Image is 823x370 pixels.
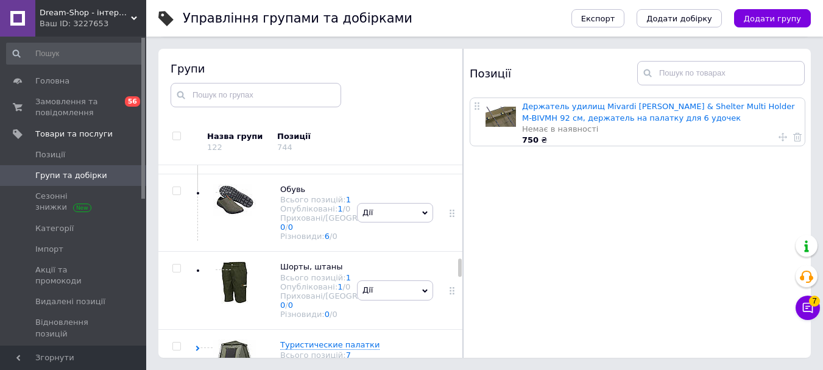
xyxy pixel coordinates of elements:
a: 6 [325,232,330,241]
span: Шорты, штаны [280,262,342,271]
button: Експорт [571,9,625,27]
b: 750 [522,135,539,144]
div: Ваш ID: 3227653 [40,18,146,29]
div: 0 [345,204,350,213]
span: Замовлення та повідомлення [35,96,113,118]
a: 1 [337,282,342,291]
span: 7 [809,295,820,306]
div: 744 [277,143,292,152]
a: 0 [288,301,293,310]
div: Різновиди: [280,232,411,241]
h1: Управління групами та добірками [183,11,412,26]
a: 7 [346,350,351,360]
span: Відновлення позицій [35,317,113,339]
button: Додати добірку [637,9,722,27]
a: 0 [325,310,330,319]
span: Додати групу [744,14,801,23]
a: 0 [280,222,285,232]
button: Чат з покупцем7 [796,296,820,320]
div: Позиції [470,61,637,85]
a: 1 [337,204,342,213]
span: Головна [35,76,69,87]
a: Держатель удилищ Mivardi [PERSON_NAME] & Shelter Multi Holder M-BIVMH 92 см, держатель на палатку... [522,102,795,122]
div: 0 [332,310,337,319]
span: Dream-Shop - інтернет магазин [40,7,131,18]
div: Опубліковані: [280,204,411,213]
div: 122 [207,143,222,152]
span: Імпорт [35,244,63,255]
button: Додати групу [734,9,811,27]
div: Всього позицій: [280,273,411,282]
a: 1 [346,195,351,204]
div: Позиції [277,131,381,142]
span: / [330,232,337,241]
span: / [285,222,293,232]
span: Туристические палатки [280,340,380,349]
div: Назва групи [207,131,268,142]
span: Групи та добірки [35,170,107,181]
div: 0 [332,232,337,241]
span: 56 [125,96,140,107]
span: / [343,282,351,291]
div: Приховані/[GEOGRAPHIC_DATA]: [280,213,411,232]
span: / [343,204,351,213]
input: Пошук [6,43,144,65]
img: Шорты, штаны [221,261,248,304]
a: 1 [346,273,351,282]
a: Видалити товар [793,132,802,143]
div: Всього позицій: [280,195,411,204]
a: 0 [288,222,293,232]
div: 0 [345,282,350,291]
img: Обувь [213,184,256,216]
span: Позиції [35,149,65,160]
a: 0 [280,301,285,310]
span: Категорії [35,223,74,234]
span: Сезонні знижки [35,191,113,213]
span: Товари та послуги [35,129,113,140]
span: Дії [362,208,373,217]
span: Видалені позиції [35,296,105,307]
span: Дії [362,285,373,294]
div: ₴ [522,135,799,146]
div: Немає в наявності [522,124,799,135]
div: Опубліковані: [280,282,411,291]
span: Додати добірку [646,14,712,23]
input: Пошук по групах [171,83,341,107]
span: Акції та промокоди [35,265,113,286]
div: Всього позицій: [280,350,411,360]
div: Різновиди: [280,310,411,319]
div: Групи [171,61,451,76]
span: Обувь [280,185,305,194]
span: / [330,310,337,319]
span: / [285,301,293,310]
input: Пошук по товарах [637,61,805,85]
span: Експорт [581,14,615,23]
div: Приховані/[GEOGRAPHIC_DATA]: [280,291,411,310]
